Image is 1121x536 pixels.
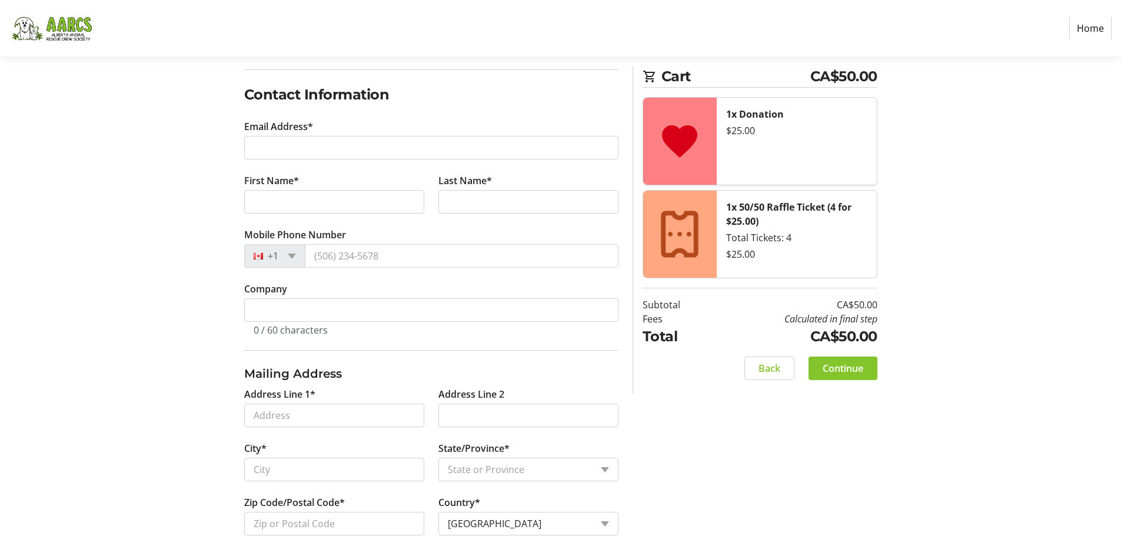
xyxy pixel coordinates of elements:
[438,441,510,455] label: State/Province*
[726,247,867,261] div: $25.00
[244,387,315,401] label: Address Line 1*
[643,312,710,326] td: Fees
[244,119,313,134] label: Email Address*
[744,357,794,380] button: Back
[305,244,618,268] input: (506) 234-5678
[643,298,710,312] td: Subtotal
[244,282,287,296] label: Company
[759,361,780,375] span: Back
[643,326,710,347] td: Total
[661,66,810,87] span: Cart
[244,495,345,510] label: Zip Code/Postal Code*
[726,231,867,245] div: Total Tickets: 4
[9,5,93,52] img: Alberta Animal Rescue Crew Society's Logo
[438,495,480,510] label: Country*
[244,512,424,535] input: Zip or Postal Code
[1069,17,1112,39] a: Home
[726,201,851,228] strong: 1x 50/50 Raffle Ticket (4 for $25.00)
[438,387,504,401] label: Address Line 2
[244,404,424,427] input: Address
[244,84,618,105] h2: Contact Information
[710,298,877,312] td: CA$50.00
[254,324,328,337] tr-character-limit: 0 / 60 characters
[244,174,299,188] label: First Name*
[710,312,877,326] td: Calculated in final step
[244,441,267,455] label: City*
[823,361,863,375] span: Continue
[244,365,618,382] h3: Mailing Address
[244,228,346,242] label: Mobile Phone Number
[726,108,784,121] strong: 1x Donation
[809,357,877,380] button: Continue
[810,66,877,87] span: CA$50.00
[438,174,492,188] label: Last Name*
[710,326,877,347] td: CA$50.00
[726,124,867,138] div: $25.00
[244,458,424,481] input: City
